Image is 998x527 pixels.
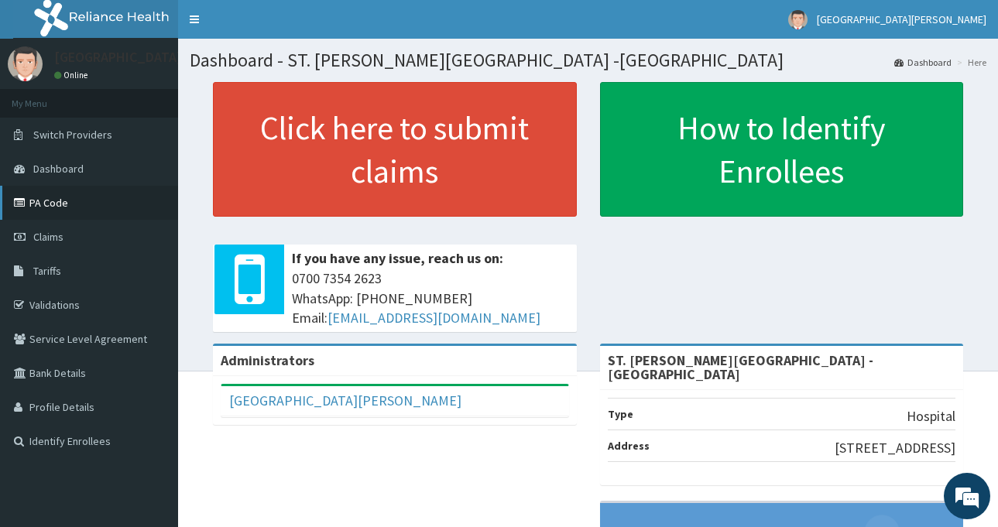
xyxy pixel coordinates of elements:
span: Dashboard [33,162,84,176]
li: Here [953,56,986,69]
b: Type [608,407,633,421]
b: Address [608,439,650,453]
span: Switch Providers [33,128,112,142]
span: [GEOGRAPHIC_DATA][PERSON_NAME] [817,12,986,26]
b: If you have any issue, reach us on: [292,249,503,267]
p: [STREET_ADDRESS] [835,438,955,458]
a: Online [54,70,91,80]
p: [GEOGRAPHIC_DATA][PERSON_NAME] [54,50,283,64]
a: Dashboard [894,56,952,69]
a: [GEOGRAPHIC_DATA][PERSON_NAME] [229,392,461,409]
b: Administrators [221,351,314,369]
span: Claims [33,230,63,244]
strong: ST. [PERSON_NAME][GEOGRAPHIC_DATA] -[GEOGRAPHIC_DATA] [608,351,873,383]
img: User Image [8,46,43,81]
a: How to Identify Enrollees [600,82,964,217]
a: Click here to submit claims [213,82,577,217]
span: 0700 7354 2623 WhatsApp: [PHONE_NUMBER] Email: [292,269,569,328]
a: [EMAIL_ADDRESS][DOMAIN_NAME] [328,309,540,327]
img: User Image [788,10,808,29]
span: Tariffs [33,264,61,278]
h1: Dashboard - ST. [PERSON_NAME][GEOGRAPHIC_DATA] -[GEOGRAPHIC_DATA] [190,50,986,70]
p: Hospital [907,406,955,426]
